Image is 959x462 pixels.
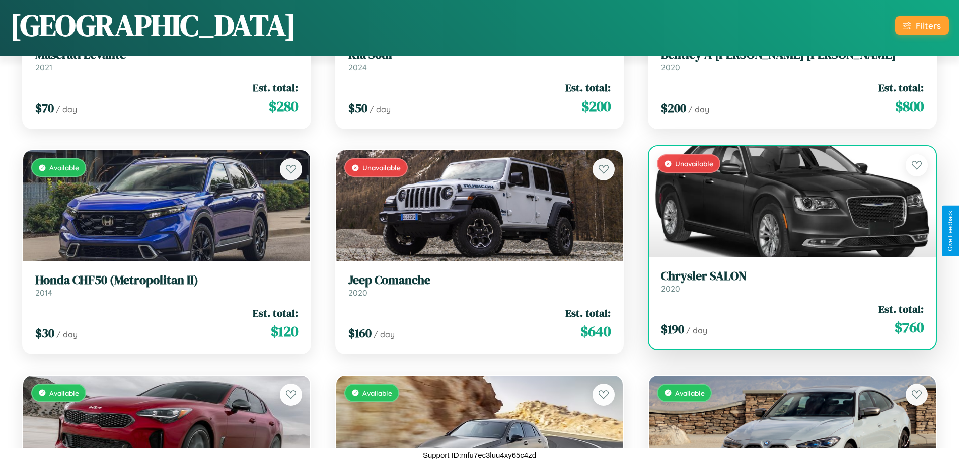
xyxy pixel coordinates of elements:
a: Kia Soul2024 [348,48,611,72]
span: 2024 [348,62,367,72]
span: Est. total: [878,302,924,316]
span: $ 200 [581,96,611,116]
h3: Honda CHF50 (Metropolitan II) [35,273,298,288]
h3: Jeep Comanche [348,273,611,288]
span: / day [370,104,391,114]
span: / day [686,325,707,335]
span: $ 50 [348,100,367,116]
span: Available [675,389,705,397]
span: $ 30 [35,325,54,341]
span: Unavailable [362,163,401,172]
span: Est. total: [565,306,611,320]
div: Give Feedback [947,211,954,251]
span: 2014 [35,288,52,298]
span: $ 120 [271,321,298,341]
span: Est. total: [253,306,298,320]
span: / day [56,329,78,339]
span: $ 70 [35,100,54,116]
span: $ 160 [348,325,372,341]
span: / day [56,104,77,114]
span: / day [688,104,709,114]
h3: Bentley A [PERSON_NAME] [PERSON_NAME] [661,48,924,62]
span: / day [374,329,395,339]
a: Jeep Comanche2020 [348,273,611,298]
span: 2020 [348,288,367,298]
span: 2020 [661,284,680,294]
span: $ 800 [895,96,924,116]
span: Unavailable [675,159,713,168]
p: Support ID: mfu7ec3luu4xy65c4zd [423,448,536,462]
h1: [GEOGRAPHIC_DATA] [10,5,296,46]
a: Bentley A [PERSON_NAME] [PERSON_NAME]2020 [661,48,924,72]
span: Est. total: [565,80,611,95]
span: $ 640 [580,321,611,341]
span: Available [49,163,79,172]
button: Filters [895,16,949,35]
span: $ 760 [895,317,924,337]
a: Maserati Levante2021 [35,48,298,72]
span: $ 280 [269,96,298,116]
span: 2021 [35,62,52,72]
span: 2020 [661,62,680,72]
span: Est. total: [878,80,924,95]
a: Honda CHF50 (Metropolitan II)2014 [35,273,298,298]
span: $ 200 [661,100,686,116]
h3: Chrysler SALON [661,269,924,284]
span: Est. total: [253,80,298,95]
span: Available [362,389,392,397]
span: $ 190 [661,321,684,337]
a: Chrysler SALON2020 [661,269,924,294]
span: Available [49,389,79,397]
div: Filters [916,20,941,31]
